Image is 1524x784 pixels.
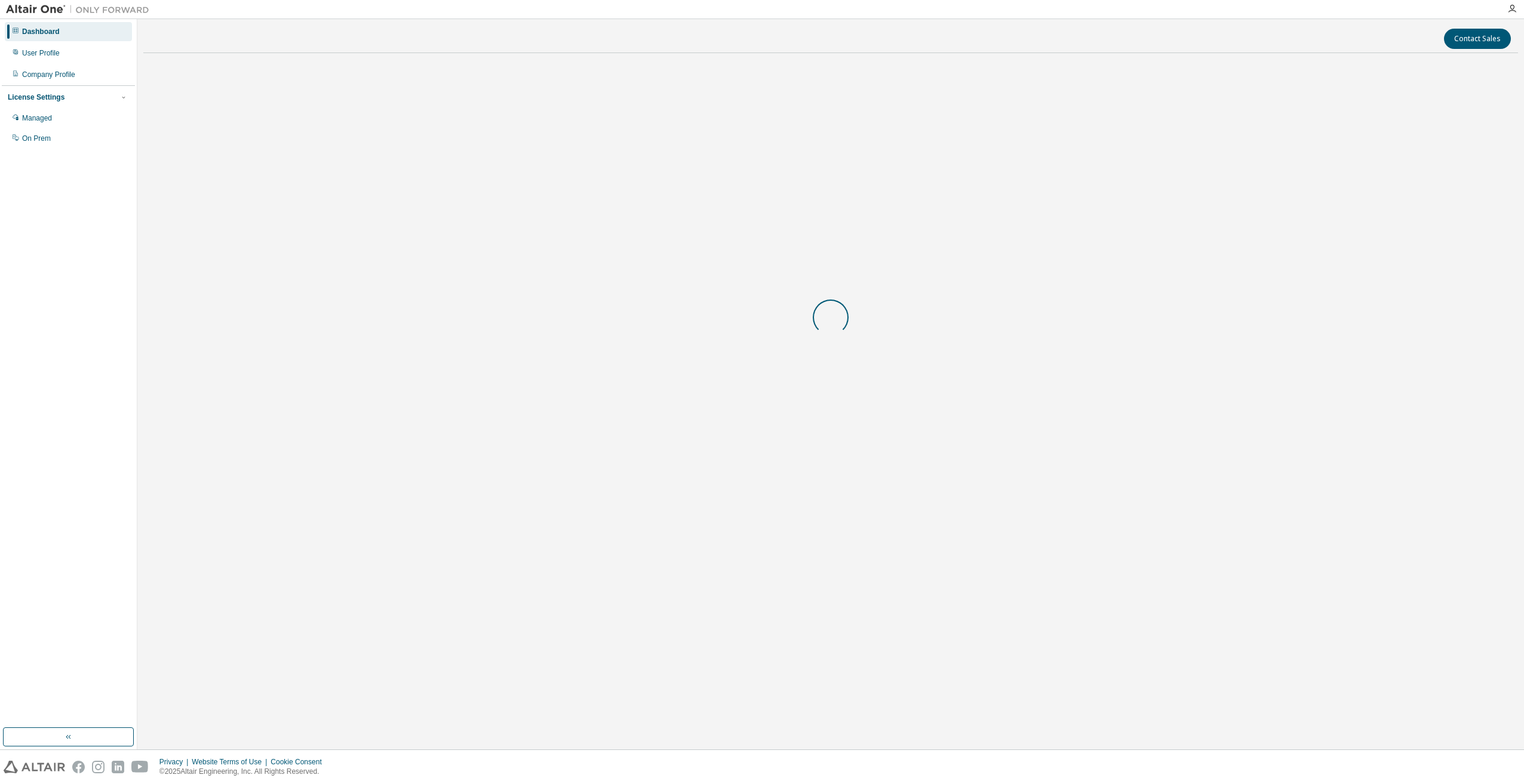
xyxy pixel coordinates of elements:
img: instagram.svg [92,761,105,773]
div: On Prem [22,134,51,143]
button: Contact Sales [1444,29,1511,49]
img: youtube.svg [131,761,149,773]
img: Altair One [6,4,155,16]
div: User Profile [22,48,60,58]
div: License Settings [8,92,64,102]
div: Managed [22,113,52,123]
div: Website Terms of Use [192,757,271,767]
p: © 2025 Altair Engineering, Inc. All Rights Reserved. [159,767,329,777]
div: Company Profile [22,70,75,79]
div: Cookie Consent [271,757,328,767]
img: altair_logo.svg [4,761,65,773]
div: Dashboard [22,27,60,36]
img: linkedin.svg [112,761,124,773]
div: Privacy [159,757,192,767]
img: facebook.svg [72,761,85,773]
